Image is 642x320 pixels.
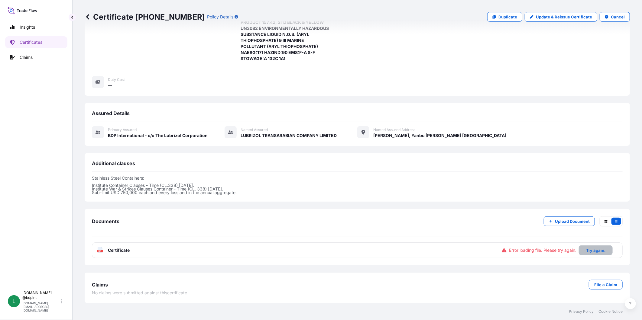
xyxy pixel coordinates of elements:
p: Certificates [20,39,42,45]
span: Error loading file. Please try again. [509,247,576,253]
p: Policy Details [207,14,233,20]
a: Certificates [5,36,67,48]
span: Documents [92,218,119,224]
span: Duty Cost [108,77,125,82]
a: Insights [5,21,67,33]
p: Insights [20,24,35,30]
span: Named Assured [241,127,268,132]
p: Upload Document [555,218,590,224]
p: Try again. [586,247,605,253]
span: — [108,82,112,88]
span: LUBRIZOL TRANSARABIAN COMPANY LIMITED [241,133,337,139]
button: Try again. [579,245,613,255]
a: Privacy Policy [569,309,594,314]
p: Cancel [611,14,625,20]
span: [PERSON_NAME], Yanbu [PERSON_NAME] [GEOGRAPHIC_DATA] [373,133,506,139]
p: Update & Reissue Certificate [536,14,592,20]
span: No claims were submitted against this certificate . [92,290,188,296]
span: Additional clauses [92,160,135,166]
button: Cancel [600,12,630,22]
span: Assured Details [92,110,130,116]
p: Duplicate [498,14,517,20]
p: Stainless Steel Containers: Institute Container Clauses - Time (CL.338) [DATE]. Institute War & S... [92,176,623,194]
a: Cookie Notice [598,309,623,314]
span: Named Assured Address [373,127,415,132]
button: Upload Document [544,216,595,226]
a: Update & Reissue Certificate [525,12,597,22]
span: BDP International - c/o The Lubrizol Corporation [108,133,208,139]
text: PDF [98,250,102,252]
p: File a Claim [594,282,617,288]
span: L [12,298,15,304]
span: Certificate [108,247,130,253]
a: Claims [5,51,67,63]
a: File a Claim [589,280,623,290]
span: Primary assured [108,127,137,132]
a: Duplicate [487,12,522,22]
p: Certificate [PHONE_NUMBER] [85,12,205,22]
p: [DOMAIN_NAME][EMAIL_ADDRESS][DOMAIN_NAME] [22,301,60,312]
p: Claims [20,54,33,60]
p: [DOMAIN_NAME] @bdpint [22,290,60,300]
span: Claims [92,282,108,288]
